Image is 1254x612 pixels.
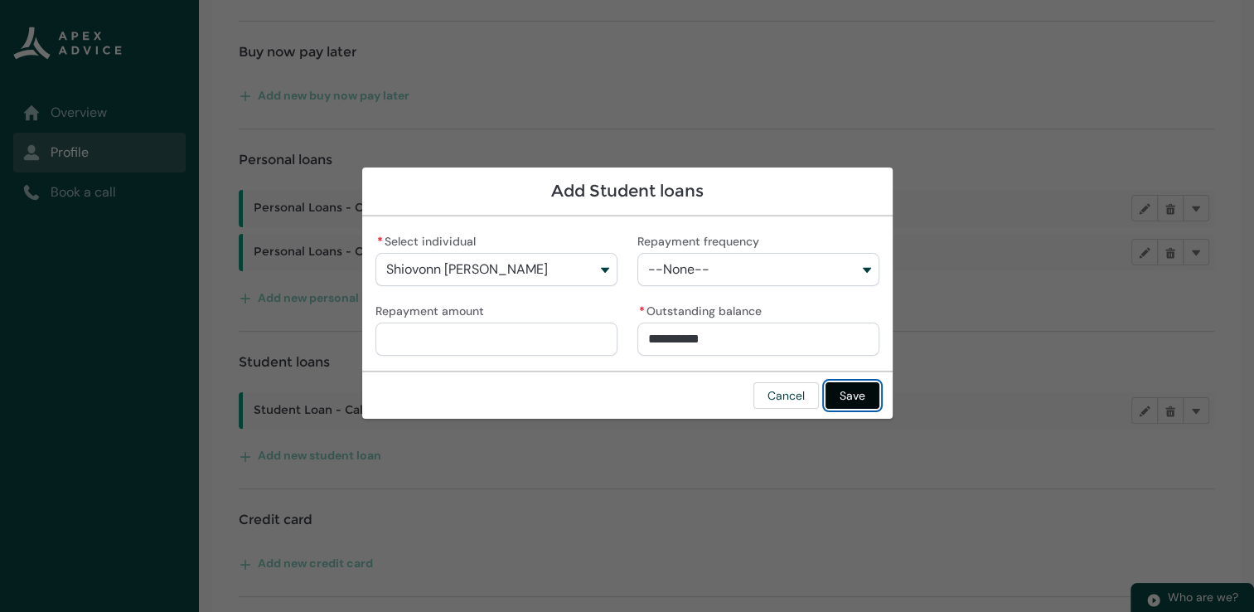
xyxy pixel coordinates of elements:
span: Shiovonn [PERSON_NAME] [386,262,548,277]
label: Repayment amount [375,299,491,319]
button: Repayment frequency [637,253,879,286]
abbr: required [639,304,645,318]
span: --None-- [648,262,709,277]
label: Outstanding balance [637,299,768,319]
label: Select individual [375,230,482,250]
button: Cancel [753,382,819,409]
button: Save [826,382,879,409]
button: Select individual [375,253,617,286]
h1: Add Student loans [375,181,879,202]
label: Repayment frequency [637,230,766,250]
abbr: required [377,234,383,249]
